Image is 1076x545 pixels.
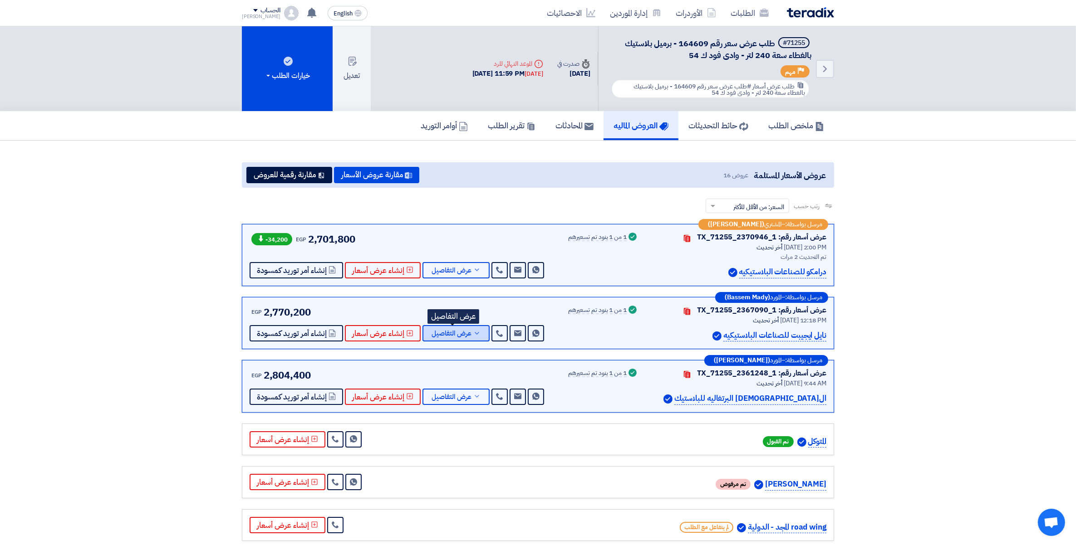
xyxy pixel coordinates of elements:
[411,111,478,140] a: أوامر التوريد
[423,262,490,278] button: عرض التفاصيل
[257,330,327,337] span: إنشاء أمر توريد كمسودة
[748,521,826,534] p: road wing المجد - الدولية
[242,14,280,19] div: [PERSON_NAME]
[568,234,627,241] div: 1 من 1 بنود تم تسعيرهم
[753,316,779,325] span: أخر تحديث
[754,169,826,181] span: عروض الأسعار المستلمة
[770,294,781,301] span: المورد
[421,120,468,131] h5: أوامر التوريد
[284,6,299,20] img: profile_test.png
[308,232,355,247] span: 2,701,800
[352,330,404,337] span: إنشاء عرض أسعار
[704,355,828,366] div: –
[334,167,419,183] button: مقارنة عروض الأسعار
[545,111,604,140] a: المحادثات
[432,330,472,337] span: عرض التفاصيل
[780,316,826,325] span: [DATE] 12:18 PM
[265,70,310,81] div: خيارات الطلب
[754,480,763,489] img: Verified Account
[752,82,795,91] span: طلب عرض أسعار
[785,357,822,364] span: مرسل بواسطة:
[540,2,603,24] a: الاحصائيات
[242,26,333,111] button: خيارات الطلب
[257,394,327,400] span: إنشاء أمر توريد كمسودة
[558,59,590,68] div: صدرت في
[757,243,782,252] span: أخر تحديث
[250,325,343,341] button: إنشاء أمر توريد كمسودة
[488,120,536,131] h5: تقرير الطلب
[472,68,543,79] div: [DATE] 11:59 PM
[625,37,811,61] span: طلب عرض سعر رقم 164609 - برميل بلاستيك بالغطاء سعة 240 لتر - وادى فود ك 54
[787,7,834,18] img: Teradix logo
[797,438,806,447] img: Verified Account
[785,68,796,76] span: مهم
[784,379,826,388] span: [DATE] 9:44 AM
[678,111,758,140] a: حائط التحديثات
[352,394,404,400] span: إنشاء عرض أسعار
[716,479,751,490] span: تم مرفوض
[423,325,490,341] button: عرض التفاصيل
[251,308,262,316] span: EGP
[558,68,590,79] div: [DATE]
[649,252,826,262] div: تم التحديث 2 مرات
[257,267,327,274] span: إنشاء أمر توريد كمسودة
[723,330,826,342] p: نايل ايجيبت للصناعات البلاستيكيه
[250,517,325,533] button: إنشاء عرض أسعار
[328,6,368,20] button: English
[472,59,543,68] div: الموعد النهائي للرد
[264,368,311,383] span: 2,804,400
[296,235,306,243] span: EGP
[785,221,822,228] span: مرسل بواسطة:
[568,307,627,314] div: 1 من 1 بنود تم تسعيرهم
[697,305,826,316] div: عرض أسعار رقم: TX_71255_2367090_1
[634,82,805,97] span: #طلب عرض سعر رقم 164609 - برميل بلاستيك بالغطاء سعة 240 لتر - وادى فود ك 54
[674,393,826,405] p: ال[DEMOGRAPHIC_DATA] البرتغاليه للبلاستيك
[345,325,421,341] button: إنشاء عرض أسعار
[785,294,822,301] span: مرسل بواسطة:
[794,201,820,211] span: رتب حسب
[784,243,826,252] span: [DATE] 2:00 PM
[427,309,479,324] div: عرض التفاصيل
[478,111,545,140] a: تقرير الطلب
[1038,509,1065,536] div: Open chat
[757,379,782,388] span: أخر تحديث
[251,371,262,380] span: EGP
[808,436,826,448] p: المتوكل
[668,2,723,24] a: الأوردرات
[251,233,292,245] span: -34,200
[697,232,826,243] div: عرض أسعار رقم: TX_71255_2370946_1
[568,370,627,377] div: 1 من 1 بنود تم تسعيرهم
[733,202,784,212] span: السعر: من الأقل للأكثر
[712,331,722,341] img: Verified Account
[698,219,828,230] div: –
[763,436,794,447] span: تم القبول
[768,120,824,131] h5: ملخص الطلب
[555,120,594,131] h5: المحادثات
[764,221,781,228] span: المشتري
[604,111,678,140] a: العروض الماليه
[525,69,543,78] div: [DATE]
[737,523,746,532] img: Verified Account
[739,266,826,278] p: درامكو للصناعات البلاستيكيه
[708,221,764,228] b: ([PERSON_NAME])
[333,26,371,111] button: تعديل
[728,268,737,277] img: Verified Account
[352,267,404,274] span: إنشاء عرض أسعار
[714,357,770,364] b: ([PERSON_NAME])
[250,389,343,405] button: إنشاء أمر توريد كمسودة
[723,2,776,24] a: الطلبات
[250,431,325,448] button: إنشاء عرض أسعار
[432,267,472,274] span: عرض التفاصيل
[715,292,828,303] div: –
[423,389,490,405] button: عرض التفاصيل
[345,262,421,278] button: إنشاء عرض أسعار
[345,389,421,405] button: إنشاء عرض أسعار
[783,40,805,46] div: #71255
[697,368,826,379] div: عرض أسعار رقم: TX_71255_2361248_1
[334,10,353,17] span: English
[432,394,472,400] span: عرض التفاصيل
[680,522,733,533] span: لم يتفاعل مع الطلب
[770,357,781,364] span: المورد
[758,111,834,140] a: ملخص الطلب
[614,120,668,131] h5: العروض الماليه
